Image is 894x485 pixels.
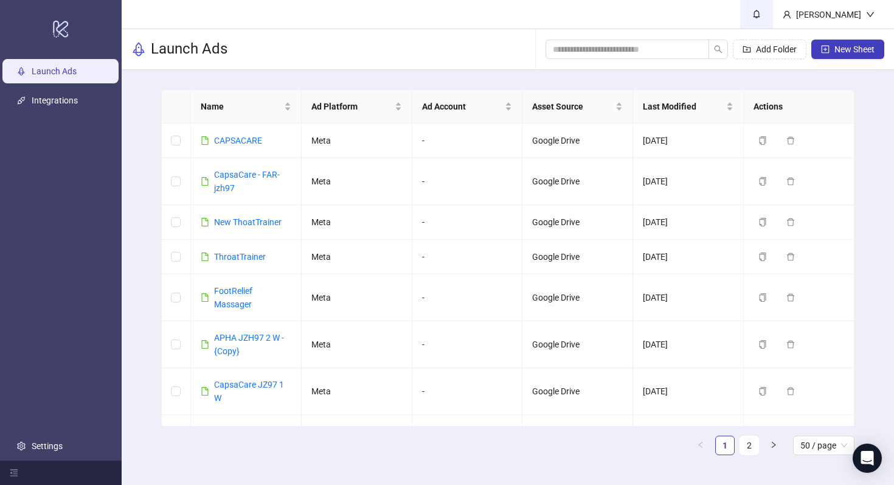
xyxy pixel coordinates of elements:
td: Google Drive [522,368,633,415]
a: CapsaCare - FAR-jzh97 [214,170,280,193]
td: - [412,158,523,205]
button: right [764,436,783,455]
td: Google Drive [522,321,633,368]
a: Launch Ads [32,66,77,76]
span: Name [201,100,282,113]
td: Meta [302,240,412,274]
th: Name [191,90,302,124]
span: copy [758,387,767,396]
span: file [201,218,209,226]
td: Meta [302,368,412,415]
th: Actions [744,90,854,124]
td: - [412,415,523,450]
span: left [697,441,704,448]
span: copy [758,136,767,145]
td: - [412,205,523,240]
span: file [201,387,209,396]
td: Google Drive [522,415,633,450]
span: copy [758,340,767,349]
td: Google Drive [522,158,633,205]
span: Ad Platform [311,100,392,113]
a: CAPSACARE [214,136,262,145]
h3: Launch Ads [151,40,227,59]
div: Open Intercom Messenger [853,444,882,473]
td: [DATE] [633,240,744,274]
a: 2 [740,436,758,455]
div: Page Size [793,436,854,455]
td: Meta [302,274,412,321]
td: [DATE] [633,415,744,450]
span: bell [752,10,761,18]
span: copy [758,218,767,226]
span: delete [786,218,795,226]
a: ThroatTrainer [214,252,266,262]
button: Add Folder [733,40,806,59]
td: Google Drive [522,240,633,274]
span: file [201,136,209,145]
span: delete [786,340,795,349]
td: [DATE] [633,321,744,368]
span: copy [758,253,767,261]
span: down [866,10,875,19]
td: Google Drive [522,124,633,158]
button: New Sheet [811,40,884,59]
div: [PERSON_NAME] [791,8,866,21]
span: Ad Account [422,100,503,113]
td: Meta [302,158,412,205]
td: [DATE] [633,124,744,158]
a: Settings [32,441,63,451]
span: rocket [131,42,146,57]
td: Google Drive [522,205,633,240]
td: [DATE] [633,368,744,415]
th: Ad Account [412,90,523,124]
span: copy [758,293,767,302]
span: delete [786,253,795,261]
span: delete [786,387,795,396]
span: folder-add [743,45,751,54]
span: right [770,441,777,448]
td: [DATE] [633,274,744,321]
span: Last Modified [643,100,724,113]
td: [DATE] [633,205,744,240]
span: menu-fold [10,469,18,477]
span: copy [758,177,767,186]
a: 1 [716,436,734,455]
span: file [201,253,209,261]
li: Next Page [764,436,783,455]
td: - [412,321,523,368]
a: Integrations [32,96,78,105]
td: Meta [302,124,412,158]
th: Ad Platform [302,90,412,124]
span: user [783,10,791,19]
a: CapsaCare JZ97 1 W [214,380,284,403]
span: file [201,293,209,302]
th: Asset Source [522,90,633,124]
span: search [714,45,722,54]
td: Google Drive [522,274,633,321]
button: left [691,436,710,455]
td: - [412,274,523,321]
td: Meta [302,205,412,240]
td: - [412,368,523,415]
a: APHA JZH97 2 W - {Copy} [214,333,284,356]
span: delete [786,177,795,186]
td: [DATE] [633,158,744,205]
span: delete [786,293,795,302]
span: file [201,340,209,349]
td: - [412,124,523,158]
span: 50 / page [800,436,847,455]
td: Meta [302,321,412,368]
a: FootRelief Massager [214,286,252,309]
span: delete [786,136,795,145]
td: Meta [302,415,412,450]
span: file [201,177,209,186]
li: Previous Page [691,436,710,455]
td: - [412,240,523,274]
span: Asset Source [532,100,613,113]
span: New Sheet [834,44,875,54]
a: New ThoatTrainer [214,217,282,227]
li: 1 [715,436,735,455]
th: Last Modified [633,90,744,124]
span: plus-square [821,45,830,54]
li: 2 [740,436,759,455]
